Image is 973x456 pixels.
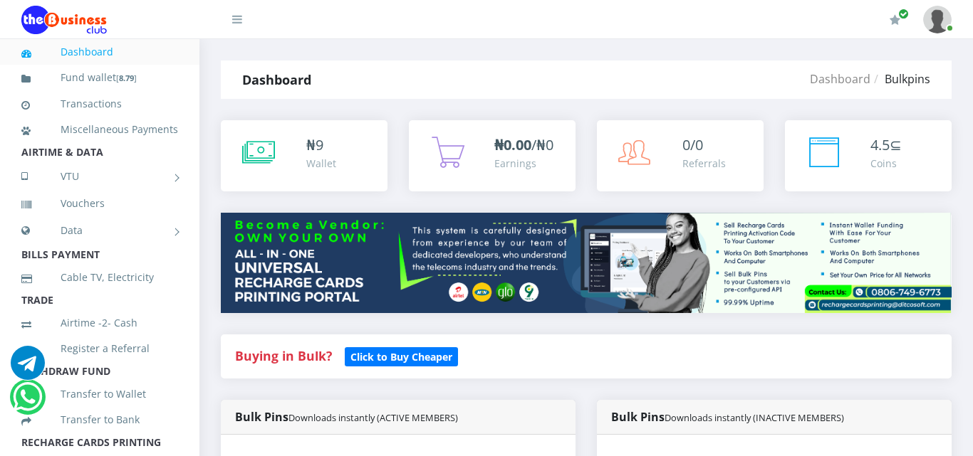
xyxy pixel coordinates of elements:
[923,6,952,33] img: User
[494,156,553,171] div: Earnings
[21,261,178,294] a: Cable TV, Electricity
[870,70,930,88] li: Bulkpins
[494,135,531,154] b: ₦0.00
[682,156,726,171] div: Referrals
[611,409,844,425] strong: Bulk Pins
[119,73,134,83] b: 8.79
[316,135,323,154] span: 9
[21,332,178,365] a: Register a Referral
[11,356,45,380] a: Chat for support
[21,36,178,68] a: Dashboard
[13,391,42,414] a: Chat for support
[235,347,332,364] strong: Buying in Bulk?
[870,134,902,156] div: ⊆
[350,350,452,364] b: Click to Buy Cheaper
[21,378,178,410] a: Transfer to Wallet
[345,347,458,364] a: Click to Buy Cheaper
[221,213,952,313] img: multitenant_rcp.png
[21,159,178,194] a: VTU
[870,135,890,154] span: 4.5
[409,120,576,191] a: ₦0.00/₦0 Earnings
[21,403,178,436] a: Transfer to Bank
[494,135,553,154] span: /₦0
[116,73,137,83] small: [ ]
[235,409,458,425] strong: Bulk Pins
[288,411,458,424] small: Downloads instantly (ACTIVE MEMBERS)
[21,6,107,34] img: Logo
[665,411,844,424] small: Downloads instantly (INACTIVE MEMBERS)
[890,14,900,26] i: Renew/Upgrade Subscription
[21,113,178,146] a: Miscellaneous Payments
[221,120,387,191] a: ₦9 Wallet
[306,134,336,156] div: ₦
[306,156,336,171] div: Wallet
[597,120,764,191] a: 0/0 Referrals
[898,9,909,19] span: Renew/Upgrade Subscription
[21,61,178,95] a: Fund wallet[8.79]
[870,156,902,171] div: Coins
[682,135,703,154] span: 0/0
[21,187,178,220] a: Vouchers
[21,307,178,339] a: Airtime -2- Cash
[21,88,178,120] a: Transactions
[21,213,178,248] a: Data
[810,71,870,87] a: Dashboard
[242,71,311,88] strong: Dashboard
